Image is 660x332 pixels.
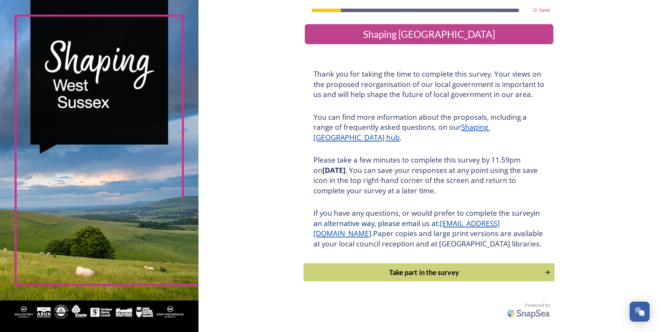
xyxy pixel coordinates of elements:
[313,122,490,142] a: Shaping [GEOGRAPHIC_DATA] hub
[525,302,550,309] span: Powered by
[313,112,545,143] h3: You can find more information about the proposals, including a range of frequently asked question...
[630,302,650,322] button: Open Chat
[308,27,551,41] div: Shaping [GEOGRAPHIC_DATA]
[539,7,550,13] strong: Save
[313,208,545,249] h3: If you have any questions, or would prefer to complete the survey Paper copies and large print ve...
[505,305,553,321] img: SnapSea Logo
[304,263,555,282] button: Continue
[313,208,542,228] span: in an alternative way, please email us at:
[313,69,545,100] h3: Thank you for taking the time to complete this survey. Your views on the proposed reorganisation ...
[313,155,545,196] h3: Please take a few minutes to complete this survey by 11.59pm on . You can save your responses at ...
[371,228,373,238] span: .
[313,218,500,238] a: [EMAIL_ADDRESS][DOMAIN_NAME]
[322,165,346,175] strong: [DATE]
[308,267,541,277] div: Take part in the survey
